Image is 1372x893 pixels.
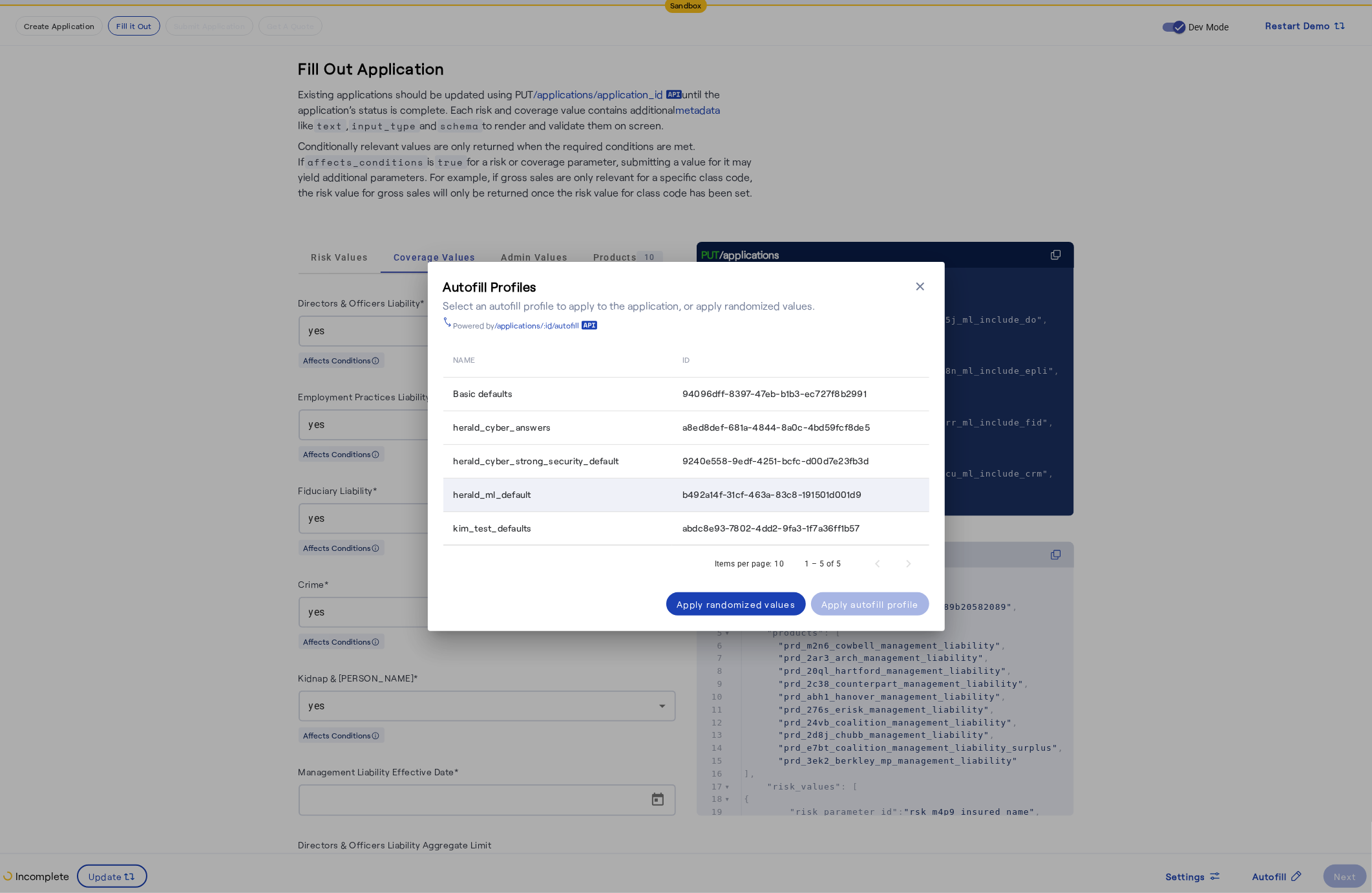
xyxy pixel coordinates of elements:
span: 94096dff-8397-47eb-b1b3-ec727f8b2991 [682,387,867,400]
span: herald_cyber_strong_security_default [454,455,619,468]
span: herald_cyber_answers [454,421,551,434]
span: kim_test_defaults [454,522,532,535]
span: 9240e558-9edf-4251-bcfc-d00d7e23fb3d [682,455,869,468]
div: 1 – 5 of 5 [805,557,841,570]
div: Select an autofill profile to apply to the application, or apply randomized values. [443,298,816,314]
div: Apply randomized values [677,597,796,611]
table: Table view of all quotes submitted by your platform [443,341,929,546]
span: id [682,352,690,365]
span: Basic defaults [454,387,513,400]
h3: Autofill Profiles [443,277,816,296]
div: Items per page: [715,557,772,570]
div: Powered by [454,320,598,330]
span: b492a14f-31cf-463a-83c8-191501d001d9 [682,488,861,501]
span: a8ed8def-681a-4844-8a0c-4bd59fcf8de5 [682,421,870,434]
span: herald_ml_default [454,488,531,501]
button: Apply randomized values [666,592,806,616]
span: name [454,352,475,365]
span: abdc8e93-7802-4dd2-9fa3-1f7a36ff1b57 [682,522,860,535]
div: 10 [775,557,785,570]
a: /applications/:id/autofill [495,320,598,330]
